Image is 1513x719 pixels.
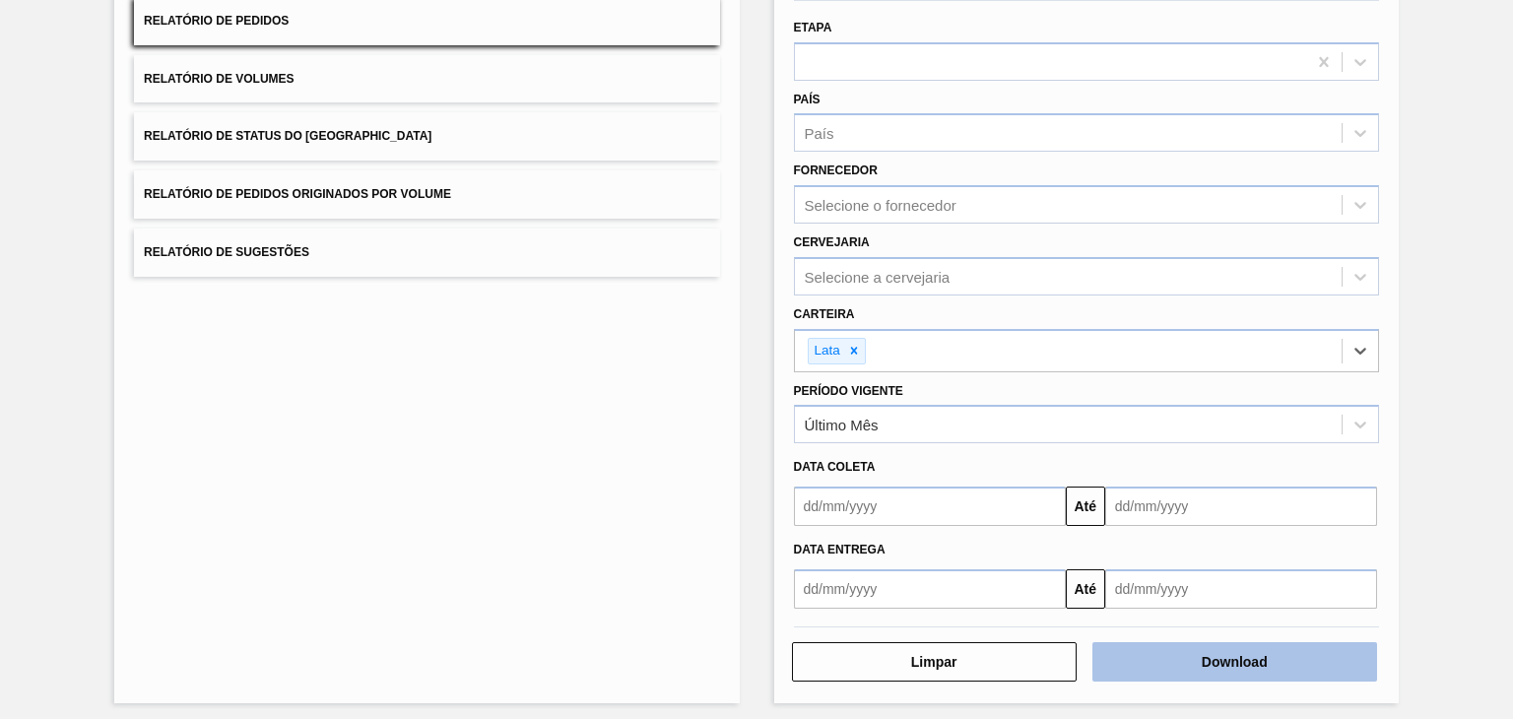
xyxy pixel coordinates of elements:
button: Até [1066,569,1105,609]
span: Relatório de Sugestões [144,245,309,259]
div: Selecione o fornecedor [805,197,956,214]
div: Selecione a cervejaria [805,268,951,285]
input: dd/mm/yyyy [1105,487,1377,526]
span: Relatório de Pedidos Originados por Volume [144,187,451,201]
span: Data Entrega [794,543,886,556]
span: Relatório de Pedidos [144,14,289,28]
button: Relatório de Sugestões [134,229,719,277]
span: Data coleta [794,460,876,474]
div: Último Mês [805,417,879,433]
label: País [794,93,821,106]
div: Lata [809,339,843,363]
label: Etapa [794,21,832,34]
label: Período Vigente [794,384,903,398]
button: Download [1092,642,1377,682]
input: dd/mm/yyyy [1105,569,1377,609]
label: Carteira [794,307,855,321]
span: Relatório de Status do [GEOGRAPHIC_DATA] [144,129,431,143]
div: País [805,125,834,142]
button: Até [1066,487,1105,526]
button: Limpar [792,642,1077,682]
input: dd/mm/yyyy [794,487,1066,526]
button: Relatório de Status do [GEOGRAPHIC_DATA] [134,112,719,161]
span: Relatório de Volumes [144,72,294,86]
input: dd/mm/yyyy [794,569,1066,609]
label: Fornecedor [794,163,878,177]
button: Relatório de Volumes [134,55,719,103]
button: Relatório de Pedidos Originados por Volume [134,170,719,219]
label: Cervejaria [794,235,870,249]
